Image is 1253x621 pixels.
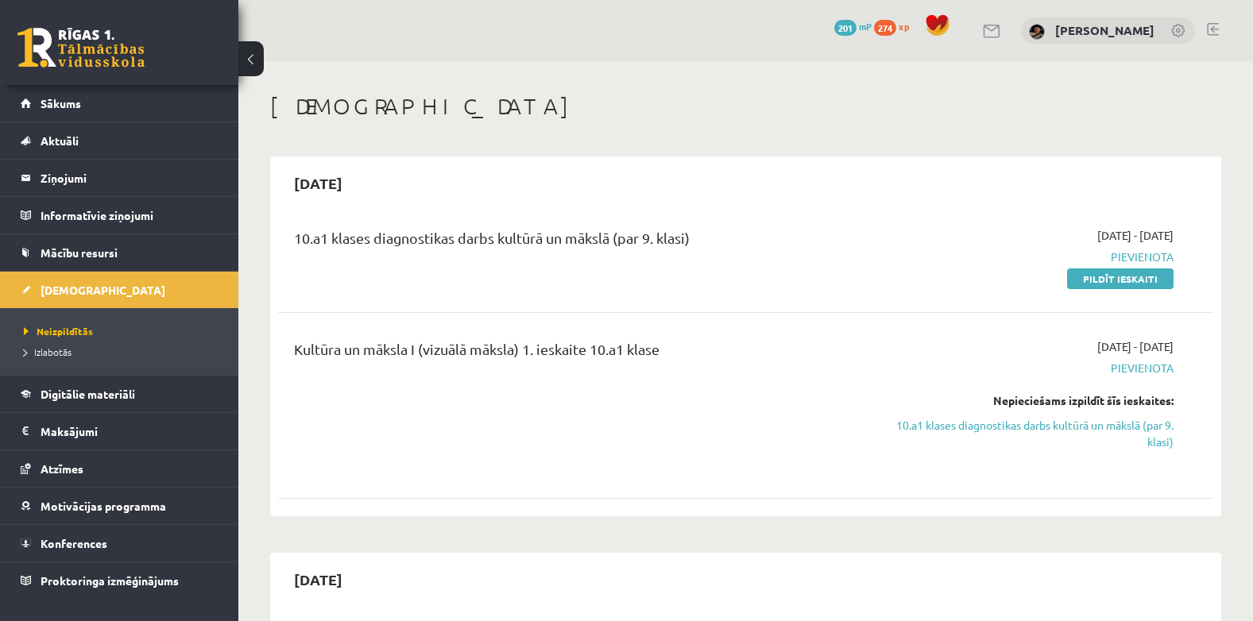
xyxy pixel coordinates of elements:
span: Pievienota [896,360,1174,376]
div: Nepieciešams izpildīt šīs ieskaites: [896,392,1174,409]
a: 10.a1 klases diagnostikas darbs kultūrā un mākslā (par 9. klasi) [896,417,1174,450]
a: Digitālie materiāli [21,376,219,412]
legend: Maksājumi [41,413,219,449]
span: xp [899,20,909,33]
span: Mācību resursi [41,245,118,260]
span: Motivācijas programma [41,499,166,513]
a: Pildīt ieskaiti [1067,268,1174,289]
h2: [DATE] [278,164,358,202]
div: Kultūra un māksla I (vizuālā māksla) 1. ieskaite 10.a1 klase [294,338,872,368]
a: Mācību resursi [21,234,219,271]
span: Konferences [41,536,107,550]
a: Sākums [21,85,219,121]
span: Proktoringa izmēģinājums [41,573,179,588]
a: Atzīmes [21,450,219,487]
div: 10.a1 klases diagnostikas darbs kultūrā un mākslā (par 9. klasi) [294,227,872,256]
span: Digitālie materiāli [41,387,135,401]
span: Aktuāli [41,133,79,148]
span: Atzīmes [41,461,83,476]
a: 201 mP [834,20,872,33]
a: [PERSON_NAME] [1055,22,1154,38]
a: Konferences [21,525,219,561]
a: Aktuāli [21,122,219,159]
a: Izlabotās [24,345,222,359]
a: 274 xp [874,20,917,33]
h2: [DATE] [278,561,358,598]
a: Informatīvie ziņojumi [21,197,219,233]
a: Rīgas 1. Tālmācības vidusskola [17,28,145,67]
a: Maksājumi [21,413,219,449]
legend: Informatīvie ziņojumi [41,197,219,233]
h1: [DEMOGRAPHIC_DATA] [270,93,1221,120]
span: Sākums [41,96,81,110]
a: Ziņojumi [21,160,219,196]
a: Motivācijas programma [21,488,219,524]
span: [DATE] - [DATE] [1097,338,1174,355]
span: 201 [834,20,857,36]
span: mP [859,20,872,33]
span: Izlabotās [24,345,72,358]
a: Neizpildītās [24,324,222,338]
img: Daila Kronberga [1029,24,1045,40]
span: 274 [874,20,896,36]
span: [DATE] - [DATE] [1097,227,1174,244]
span: Neizpildītās [24,325,93,337]
a: [DEMOGRAPHIC_DATA] [21,272,219,308]
legend: Ziņojumi [41,160,219,196]
a: Proktoringa izmēģinājums [21,562,219,599]
span: [DEMOGRAPHIC_DATA] [41,283,165,297]
span: Pievienota [896,249,1174,265]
